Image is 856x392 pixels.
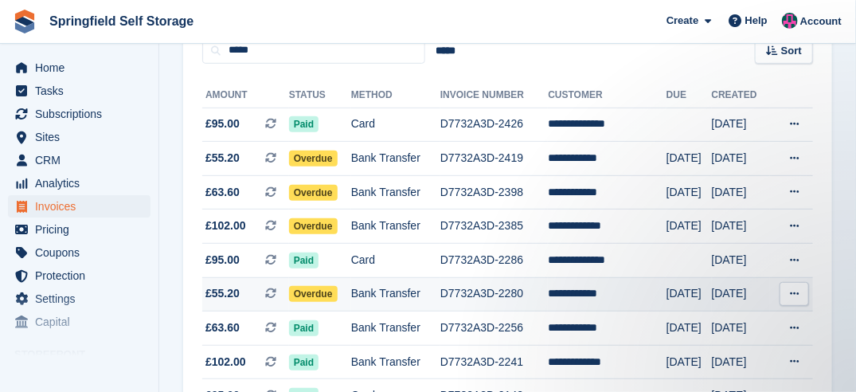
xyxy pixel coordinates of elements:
span: Protection [35,265,131,287]
a: Springfield Self Storage [43,8,200,34]
td: [DATE] [712,244,770,278]
td: Bank Transfer [351,142,440,176]
span: Sort [781,43,802,59]
a: menu [8,103,150,125]
td: D7732A3D-2286 [440,244,548,278]
span: Home [35,57,131,79]
td: [DATE] [712,277,770,312]
td: D7732A3D-2385 [440,210,548,244]
a: menu [8,149,150,171]
img: stora-icon-8386f47178a22dfd0bd8f6a31ec36ba5ce8667c1dd55bd0f319d3a0aa187defe.svg [13,10,37,33]
td: [DATE] [712,175,770,210]
span: Pricing [35,218,131,241]
span: Paid [289,253,319,269]
span: Settings [35,288,131,310]
td: D7732A3D-2280 [440,277,548,312]
span: £102.00 [205,354,246,370]
td: [DATE] [712,210,770,244]
td: Bank Transfer [351,312,440,346]
span: Storefront [14,347,158,363]
td: [DATE] [666,345,712,379]
td: Bank Transfer [351,175,440,210]
td: D7732A3D-2398 [440,175,548,210]
span: Overdue [289,185,338,201]
span: Overdue [289,286,338,302]
th: Status [289,83,351,108]
td: Card [351,244,440,278]
span: £63.60 [205,184,240,201]
span: Coupons [35,241,131,264]
a: menu [8,195,150,218]
a: menu [8,126,150,148]
span: Account [800,14,842,29]
a: menu [8,288,150,310]
td: D7732A3D-2241 [440,345,548,379]
span: Invoices [35,195,131,218]
td: [DATE] [666,210,712,244]
td: [DATE] [666,312,712,346]
a: menu [8,241,150,264]
span: Overdue [289,151,338,167]
a: menu [8,265,150,287]
th: Amount [202,83,289,108]
span: £55.20 [205,285,240,302]
span: Help [745,13,768,29]
a: menu [8,57,150,79]
td: Bank Transfer [351,345,440,379]
span: Tasks [35,80,131,102]
img: Steve [782,13,798,29]
td: Bank Transfer [351,277,440,312]
th: Created [712,83,770,108]
span: Paid [289,355,319,370]
span: Capital [35,311,131,333]
span: Overdue [289,218,338,234]
span: £95.00 [205,116,240,132]
span: £63.60 [205,319,240,336]
a: menu [8,218,150,241]
td: [DATE] [712,108,770,142]
th: Customer [548,83,666,108]
th: Due [666,83,712,108]
span: £95.00 [205,252,240,269]
td: D7732A3D-2426 [440,108,548,142]
td: Card [351,108,440,142]
a: menu [8,172,150,194]
td: [DATE] [712,312,770,346]
td: D7732A3D-2419 [440,142,548,176]
td: [DATE] [666,175,712,210]
td: [DATE] [712,345,770,379]
span: Analytics [35,172,131,194]
td: [DATE] [712,142,770,176]
a: menu [8,80,150,102]
td: [DATE] [666,142,712,176]
td: D7732A3D-2256 [440,312,548,346]
span: Paid [289,320,319,336]
span: Paid [289,116,319,132]
td: [DATE] [666,277,712,312]
a: menu [8,311,150,333]
th: Method [351,83,440,108]
span: £55.20 [205,150,240,167]
span: Create [666,13,698,29]
th: Invoice Number [440,83,548,108]
span: Sites [35,126,131,148]
span: £102.00 [205,218,246,234]
td: Bank Transfer [351,210,440,244]
span: CRM [35,149,131,171]
span: Subscriptions [35,103,131,125]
